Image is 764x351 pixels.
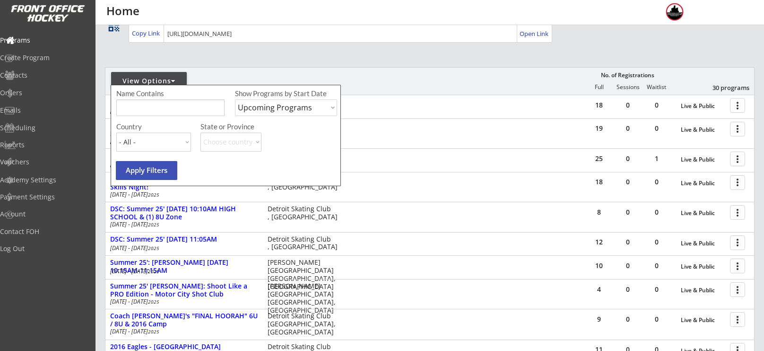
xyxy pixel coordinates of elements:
div: Live & Public [681,240,725,247]
div: 0 [614,179,642,185]
button: Apply Filters [116,161,177,180]
div: 0 [614,316,642,323]
div: [DATE] - [DATE] [110,245,255,251]
div: Live & Public [681,180,725,187]
div: Live & Public [681,287,725,294]
div: Show Programs by Start Date [235,90,336,97]
button: more_vert [730,282,745,297]
button: more_vert [730,175,745,190]
div: Live & Public [681,156,725,163]
div: 0 [614,102,642,108]
div: [DATE] - [DATE] [110,329,255,334]
div: 18 [585,102,613,108]
em: 2025 [148,268,159,275]
button: more_vert [730,98,745,113]
div: [DATE] - [DATE] [110,162,255,167]
button: more_vert [730,205,745,220]
div: DSC: Summer 25' [DATE] 11:05AM [110,235,258,243]
div: 9 [585,316,613,323]
div: [DATE] - [DATE] [110,192,255,198]
div: 0 [642,316,671,323]
div: 0 [642,125,671,132]
div: 1 [642,155,671,162]
div: [DATE] - [DATE] [110,108,255,114]
div: Detroit Skating Club , [GEOGRAPHIC_DATA] [268,175,342,191]
em: 2025 [148,191,159,198]
div: Live & Public [681,126,725,133]
div: [DATE] - [DATE] [110,299,255,305]
div: Detroit Skating Club [GEOGRAPHIC_DATA], [GEOGRAPHIC_DATA] [268,312,342,336]
div: 0 [614,125,642,132]
div: [DATE] - [DATE] [110,222,255,227]
div: DSC: Summer 25' [DATE] 6:05PM LTP-6U-8U Skills Night! [110,175,258,191]
div: Live & Public [681,210,725,216]
div: 0 [614,155,642,162]
em: 2025 [148,328,159,335]
div: Live & Public [681,317,725,324]
div: Copy Link [132,29,162,37]
div: 10 [585,262,613,269]
div: 0 [614,262,642,269]
div: No. of Registrations [598,72,657,79]
div: Coach [PERSON_NAME]'s "FINAL HOORAH" 6U / 8U & 2016 Camp [110,312,258,328]
div: 0 [614,286,642,293]
div: Summer 25': [PERSON_NAME] [DATE] 10:15AM-11:15AM [110,259,258,275]
div: 0 [642,179,671,185]
div: 8 [585,209,613,216]
div: Detroit Skating Club , [GEOGRAPHIC_DATA] [268,205,342,221]
div: [DATE] - [DATE] [110,269,255,274]
button: more_vert [730,122,745,136]
div: 0 [642,262,671,269]
div: DSC: Summer 25' [DATE] 5:10PM [110,98,258,106]
div: Full [585,84,613,90]
button: more_vert [730,259,745,273]
div: 4 [585,286,613,293]
div: Name Contains [116,90,191,97]
div: 30 programs [700,83,749,92]
div: [DATE] - [DATE] [110,138,255,144]
button: more_vert [730,235,745,250]
div: Country [116,123,191,130]
div: Summer 25' [PERSON_NAME]: Shoot Like a PRO Edition - Motor City Shot Club [110,282,258,298]
div: [PERSON_NAME][GEOGRAPHIC_DATA] [GEOGRAPHIC_DATA], [GEOGRAPHIC_DATA] [268,259,342,290]
div: 12 [585,239,613,245]
div: Open Link [520,30,549,38]
div: DSC: Summer 25' [DATE] 10:10AM HIGH SCHOOL & (1) 8U Zone [110,205,258,221]
button: more_vert [730,152,745,166]
div: 0 [642,286,671,293]
div: Live & Public [681,263,725,270]
a: Open Link [520,27,549,40]
div: 18 [585,179,613,185]
button: qr_code [107,19,121,33]
div: 25 [585,155,613,162]
div: 0 [614,209,642,216]
div: 0 [642,102,671,108]
em: 2025 [148,245,159,252]
div: State or Province [200,123,336,130]
div: [PERSON_NAME][GEOGRAPHIC_DATA] [GEOGRAPHIC_DATA], [GEOGRAPHIC_DATA] [268,282,342,314]
div: 19 [585,125,613,132]
em: 2025 [148,221,159,228]
div: DSC: Summer 25' [DATE] 6:05PM LTP / 6U / 8U Skills Night! [110,122,258,138]
button: more_vert [730,312,745,327]
div: 0 [642,239,671,245]
div: 0 [614,239,642,245]
div: 0 [642,209,671,216]
div: Detroit Skating Club , [GEOGRAPHIC_DATA] [268,235,342,252]
div: Waitlist [642,84,670,90]
div: View Options [111,76,187,86]
div: DSC: Summer 25' [DATE] 5:10PM [110,152,258,160]
div: Live & Public [681,103,725,109]
em: 2025 [148,298,159,305]
div: Sessions [614,84,642,90]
